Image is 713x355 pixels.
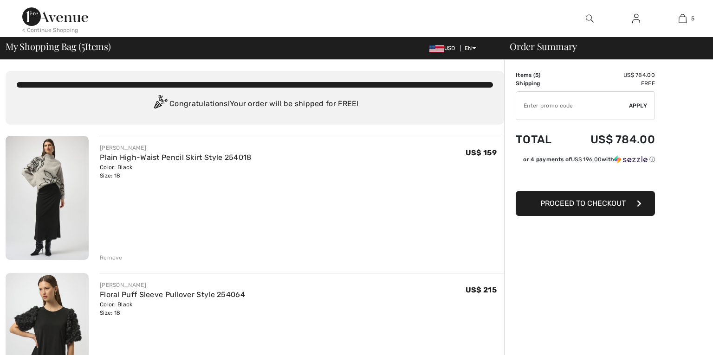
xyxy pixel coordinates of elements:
div: Remove [100,254,123,262]
div: Color: Black Size: 18 [100,163,252,180]
img: US Dollar [429,45,444,52]
div: [PERSON_NAME] [100,144,252,152]
img: Plain High-Waist Pencil Skirt Style 254018 [6,136,89,260]
td: US$ 784.00 [565,71,655,79]
iframe: Find more information here [539,90,713,355]
span: My Shopping Bag ( Items) [6,42,111,51]
div: [PERSON_NAME] [100,281,245,289]
img: Congratulation2.svg [151,95,169,114]
span: 5 [81,39,85,51]
div: < Continue Shopping [22,26,78,34]
div: or 4 payments ofUS$ 196.00withSezzle Click to learn more about Sezzle [516,155,655,167]
a: Sign In [625,13,648,25]
span: USD [429,45,459,51]
input: Promo code [516,92,629,120]
span: 5 [535,72,538,78]
td: Free [565,79,655,88]
a: Plain High-Waist Pencil Skirt Style 254018 [100,153,252,162]
div: Order Summary [499,42,707,51]
a: Floral Puff Sleeve Pullover Style 254064 [100,290,245,299]
span: 5 [691,14,694,23]
img: 1ère Avenue [22,7,88,26]
td: Items ( ) [516,71,565,79]
div: or 4 payments of with [523,155,655,164]
img: My Bag [679,13,687,24]
button: Proceed to Checkout [516,191,655,216]
span: US$ 159 [466,148,497,157]
img: search the website [586,13,594,24]
span: US$ 215 [466,285,497,294]
div: Color: Black Size: 18 [100,300,245,317]
div: Congratulations! Your order will be shipped for FREE! [17,95,493,114]
span: EN [465,45,476,51]
img: My Info [632,13,640,24]
iframe: PayPal-paypal [516,167,655,188]
td: Shipping [516,79,565,88]
a: 5 [660,13,705,24]
td: Total [516,124,565,155]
